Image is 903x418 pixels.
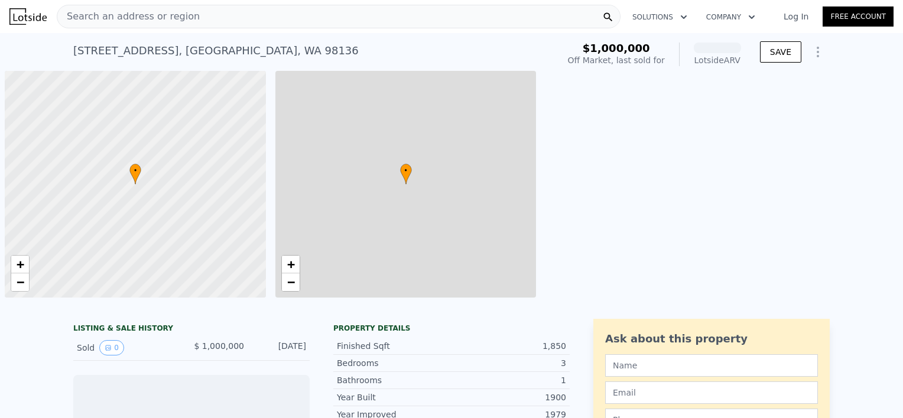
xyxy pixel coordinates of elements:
[17,257,24,272] span: +
[77,340,182,355] div: Sold
[57,9,200,24] span: Search an address or region
[337,374,451,386] div: Bathrooms
[337,340,451,352] div: Finished Sqft
[129,164,141,184] div: •
[17,275,24,289] span: −
[194,341,244,351] span: $ 1,000,000
[282,256,300,273] a: Zoom in
[337,391,451,403] div: Year Built
[400,165,412,176] span: •
[623,6,697,28] button: Solutions
[823,6,894,27] a: Free Account
[400,164,412,184] div: •
[73,324,310,335] div: LISTING & SALE HISTORY
[451,391,566,403] div: 1900
[451,357,566,369] div: 3
[11,256,29,273] a: Zoom in
[11,273,29,291] a: Zoom out
[605,331,818,347] div: Ask about this property
[73,43,359,59] div: [STREET_ADDRESS] , [GEOGRAPHIC_DATA] , WA 98136
[605,354,818,377] input: Name
[254,340,306,355] div: [DATE]
[568,54,665,66] div: Off Market, last sold for
[760,41,801,63] button: SAVE
[694,54,741,66] div: Lotside ARV
[333,324,570,333] div: Property details
[583,42,650,54] span: $1,000,000
[337,357,451,369] div: Bedrooms
[769,11,823,22] a: Log In
[9,8,47,25] img: Lotside
[129,165,141,176] span: •
[806,40,830,64] button: Show Options
[287,257,294,272] span: +
[287,275,294,289] span: −
[99,340,124,355] button: View historical data
[282,273,300,291] a: Zoom out
[697,6,765,28] button: Company
[451,340,566,352] div: 1,850
[451,374,566,386] div: 1
[605,381,818,404] input: Email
